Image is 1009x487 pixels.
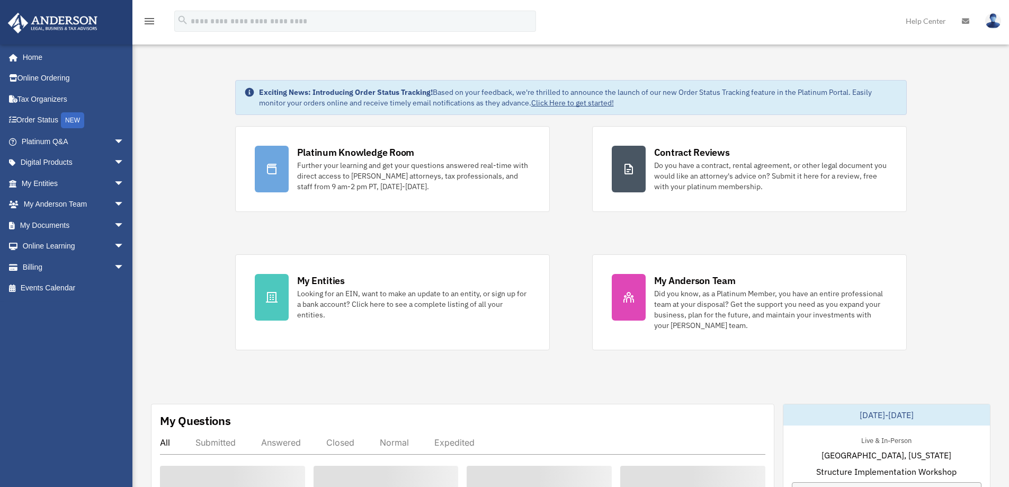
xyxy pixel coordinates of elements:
a: Home [7,47,135,68]
span: [GEOGRAPHIC_DATA], [US_STATE] [822,449,951,462]
div: Answered [261,437,301,448]
a: My Documentsarrow_drop_down [7,215,140,236]
div: All [160,437,170,448]
a: Order StatusNEW [7,110,140,131]
span: arrow_drop_down [114,256,135,278]
div: [DATE]-[DATE] [783,404,990,426]
div: Closed [326,437,354,448]
a: Tax Organizers [7,88,140,110]
img: User Pic [985,13,1001,29]
strong: Exciting News: Introducing Order Status Tracking! [259,87,433,97]
span: arrow_drop_down [114,152,135,174]
span: arrow_drop_down [114,194,135,216]
div: Based on your feedback, we're thrilled to announce the launch of our new Order Status Tracking fe... [259,87,898,108]
a: Platinum Knowledge Room Further your learning and get your questions answered real-time with dire... [235,126,550,212]
i: menu [143,15,156,28]
div: My Anderson Team [654,274,736,287]
div: NEW [61,112,84,128]
div: Submitted [195,437,236,448]
div: My Questions [160,413,231,429]
a: menu [143,19,156,28]
div: My Entities [297,274,345,287]
span: arrow_drop_down [114,131,135,153]
a: My Anderson Team Did you know, as a Platinum Member, you have an entire professional team at your... [592,254,907,350]
a: Digital Productsarrow_drop_down [7,152,140,173]
div: Do you have a contract, rental agreement, or other legal document you would like an attorney's ad... [654,160,887,192]
a: Online Ordering [7,68,140,89]
div: Looking for an EIN, want to make an update to an entity, or sign up for a bank account? Click her... [297,288,530,320]
div: Normal [380,437,409,448]
a: Events Calendar [7,278,140,299]
img: Anderson Advisors Platinum Portal [5,13,101,33]
a: Contract Reviews Do you have a contract, rental agreement, or other legal document you would like... [592,126,907,212]
span: Structure Implementation Workshop [816,465,957,478]
a: My Entitiesarrow_drop_down [7,173,140,194]
span: arrow_drop_down [114,236,135,258]
div: Live & In-Person [853,434,920,445]
span: arrow_drop_down [114,215,135,236]
i: search [177,14,189,26]
span: arrow_drop_down [114,173,135,194]
a: My Entities Looking for an EIN, want to make an update to an entity, or sign up for a bank accoun... [235,254,550,350]
div: Platinum Knowledge Room [297,146,415,159]
a: Billingarrow_drop_down [7,256,140,278]
a: Click Here to get started! [531,98,614,108]
a: Online Learningarrow_drop_down [7,236,140,257]
div: Contract Reviews [654,146,730,159]
div: Expedited [434,437,475,448]
div: Did you know, as a Platinum Member, you have an entire professional team at your disposal? Get th... [654,288,887,331]
a: Platinum Q&Aarrow_drop_down [7,131,140,152]
div: Further your learning and get your questions answered real-time with direct access to [PERSON_NAM... [297,160,530,192]
a: My Anderson Teamarrow_drop_down [7,194,140,215]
